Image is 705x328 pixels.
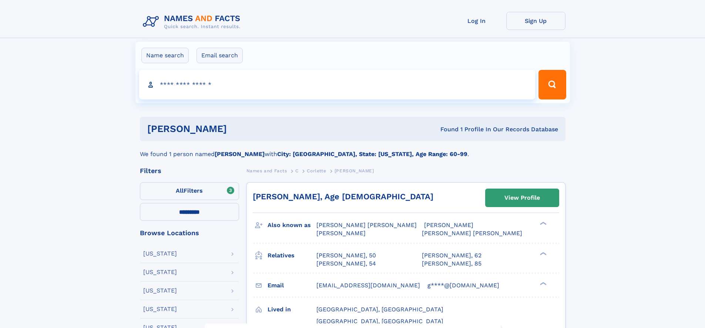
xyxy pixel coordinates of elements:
[538,281,547,286] div: ❯
[268,219,316,231] h3: Also known as
[143,251,177,257] div: [US_STATE]
[139,70,536,99] input: search input
[422,260,481,268] a: [PERSON_NAME], 85
[140,141,565,159] div: We found 1 person named with .
[176,187,184,194] span: All
[140,12,246,32] img: Logo Names and Facts
[140,230,239,236] div: Browse Locations
[506,12,565,30] a: Sign Up
[316,318,443,325] span: [GEOGRAPHIC_DATA], [GEOGRAPHIC_DATA]
[268,279,316,292] h3: Email
[295,166,299,175] a: C
[335,168,374,173] span: [PERSON_NAME]
[147,124,334,133] h1: [PERSON_NAME]
[422,251,481,260] a: [PERSON_NAME], 62
[143,288,177,294] div: [US_STATE]
[504,189,540,206] div: View Profile
[316,260,376,268] a: [PERSON_NAME], 54
[140,182,239,200] label: Filters
[316,230,366,237] span: [PERSON_NAME]
[316,222,417,229] span: [PERSON_NAME] [PERSON_NAME]
[422,230,522,237] span: [PERSON_NAME] [PERSON_NAME]
[307,168,326,173] span: Corlette
[307,166,326,175] a: Corlette
[424,222,473,229] span: [PERSON_NAME]
[143,269,177,275] div: [US_STATE]
[268,249,316,262] h3: Relatives
[197,48,243,63] label: Email search
[277,151,467,158] b: City: [GEOGRAPHIC_DATA], State: [US_STATE], Age Range: 60-99
[246,166,287,175] a: Names and Facts
[538,221,547,226] div: ❯
[538,251,547,256] div: ❯
[253,192,433,201] a: [PERSON_NAME], Age [DEMOGRAPHIC_DATA]
[486,189,559,207] a: View Profile
[140,168,239,174] div: Filters
[316,306,443,313] span: [GEOGRAPHIC_DATA], [GEOGRAPHIC_DATA]
[268,303,316,316] h3: Lived in
[141,48,189,63] label: Name search
[316,251,376,260] a: [PERSON_NAME], 50
[215,151,265,158] b: [PERSON_NAME]
[295,168,299,173] span: C
[333,125,558,133] div: Found 1 Profile In Our Records Database
[538,70,566,99] button: Search Button
[316,282,420,289] span: [EMAIL_ADDRESS][DOMAIN_NAME]
[447,12,506,30] a: Log In
[143,306,177,312] div: [US_STATE]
